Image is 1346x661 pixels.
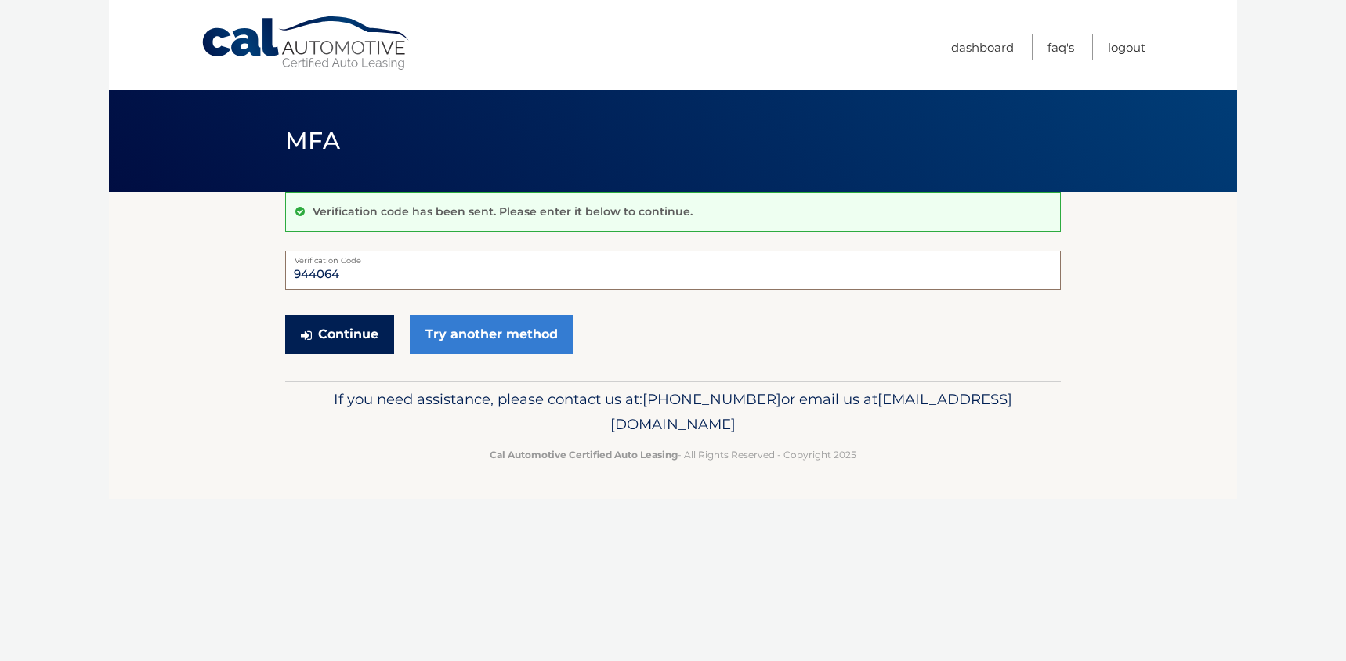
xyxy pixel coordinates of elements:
p: - All Rights Reserved - Copyright 2025 [295,446,1051,463]
a: Try another method [410,315,573,354]
input: Verification Code [285,251,1061,290]
span: MFA [285,126,340,155]
a: Logout [1108,34,1145,60]
a: FAQ's [1047,34,1074,60]
p: Verification code has been sent. Please enter it below to continue. [313,204,693,219]
button: Continue [285,315,394,354]
p: If you need assistance, please contact us at: or email us at [295,387,1051,437]
a: Cal Automotive [201,16,412,71]
a: Dashboard [951,34,1014,60]
label: Verification Code [285,251,1061,263]
span: [EMAIL_ADDRESS][DOMAIN_NAME] [610,390,1012,433]
span: [PHONE_NUMBER] [642,390,781,408]
strong: Cal Automotive Certified Auto Leasing [490,449,678,461]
